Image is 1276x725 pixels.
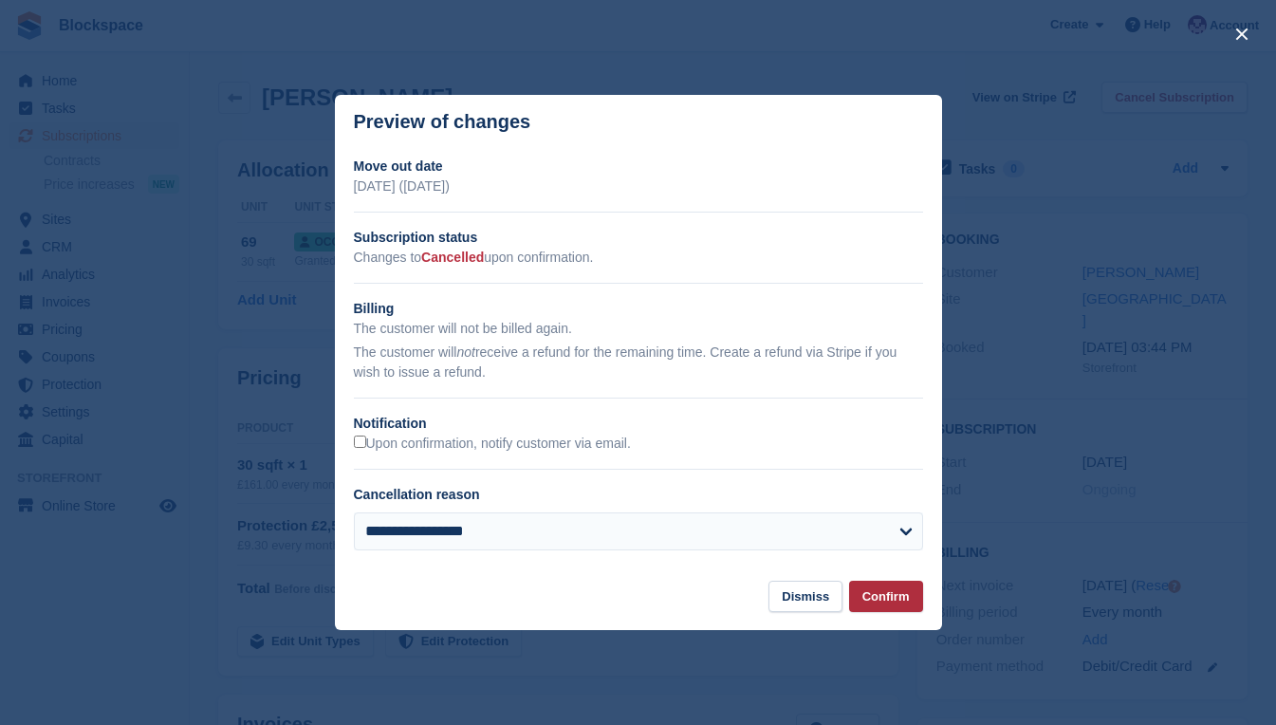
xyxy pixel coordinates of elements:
p: The customer will not be billed again. [354,319,923,339]
button: close [1227,19,1257,49]
span: Cancelled [421,250,484,265]
button: Confirm [849,581,923,612]
h2: Move out date [354,157,923,177]
input: Upon confirmation, notify customer via email. [354,436,366,448]
p: [DATE] ([DATE]) [354,177,923,196]
h2: Subscription status [354,228,923,248]
h2: Billing [354,299,923,319]
p: Changes to upon confirmation. [354,248,923,268]
em: not [456,344,474,360]
h2: Notification [354,414,923,434]
p: Preview of changes [354,111,531,133]
label: Cancellation reason [354,487,480,502]
p: The customer will receive a refund for the remaining time. Create a refund via Stripe if you wish... [354,343,923,382]
label: Upon confirmation, notify customer via email. [354,436,631,453]
button: Dismiss [768,581,842,612]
